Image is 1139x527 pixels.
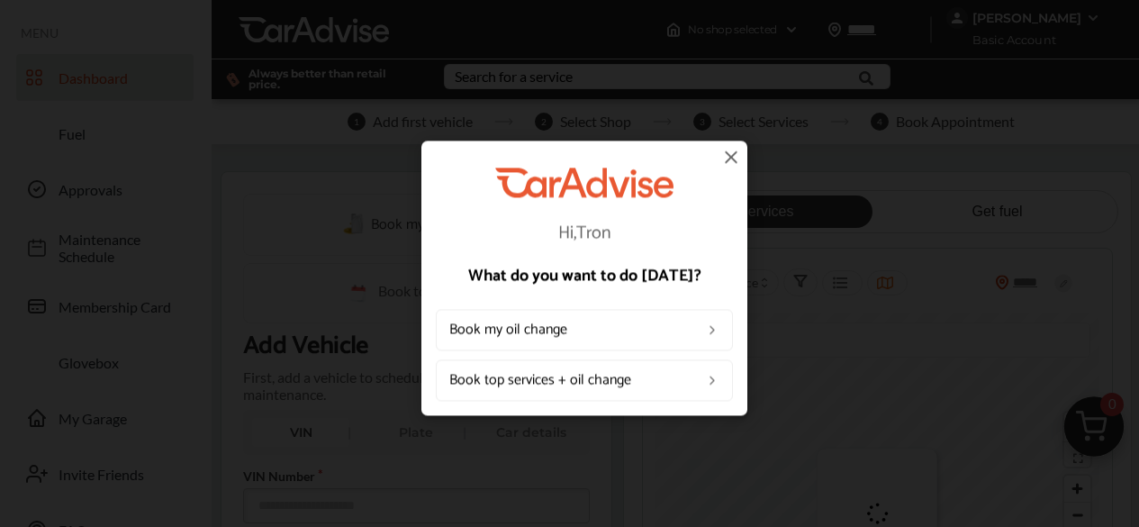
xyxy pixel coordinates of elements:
a: Book my oil change [436,309,733,350]
img: close-icon.a004319c.svg [720,146,742,168]
p: What do you want to do [DATE]? [436,268,733,284]
img: CarAdvise Logo [495,168,673,197]
a: Book top services + oil change [436,359,733,401]
img: left_arrow_icon.0f472efe.svg [705,323,719,337]
p: Hi, Tron [436,224,733,242]
img: left_arrow_icon.0f472efe.svg [705,373,719,387]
